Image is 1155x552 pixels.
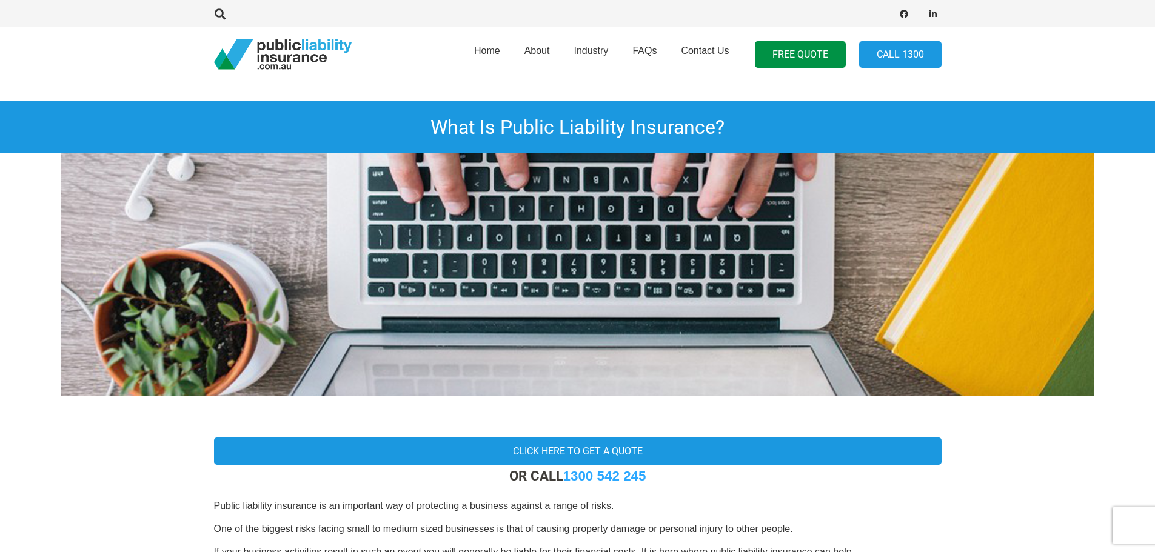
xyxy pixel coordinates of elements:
span: Industry [574,45,608,56]
strong: OR CALL [509,468,646,484]
a: Click here to get a quote [214,437,942,465]
a: Home [462,24,512,85]
span: FAQs [632,45,657,56]
span: About [524,45,550,56]
p: Public liability insurance is an important way of protecting a business against a range of risks. [214,499,942,513]
a: Call 1300 [859,41,942,68]
a: Contact Us [669,24,741,85]
a: pli_logotransparent [214,39,352,70]
a: About [512,24,562,85]
a: 1300 542 245 [563,468,646,484]
a: FAQs [620,24,669,85]
a: LinkedIn [925,5,942,22]
a: Industry [561,24,620,85]
a: Search [209,8,233,19]
img: Public Liability Insurance Online [61,153,1094,396]
a: Facebook [896,5,912,22]
span: Contact Us [681,45,729,56]
span: Home [474,45,500,56]
a: FREE QUOTE [755,41,846,68]
p: One of the biggest risks facing small to medium sized businesses is that of causing property dama... [214,522,942,536]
